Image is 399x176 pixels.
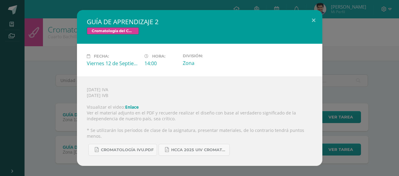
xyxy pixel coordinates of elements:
div: Viernes 12 de Septiembre [87,60,140,67]
label: División: [183,54,236,58]
button: Close (Esc) [305,10,322,31]
span: Hora: [152,54,165,58]
div: Zona [183,60,236,66]
div: 14:00 [144,60,178,67]
a: HCCA 2025 UIV CROMATOLOGÍA DEL COLOR.docx.pdf [159,144,230,156]
a: Enlace [125,104,139,110]
span: Fecha: [94,54,109,58]
span: HCCA 2025 UIV CROMATOLOGÍA DEL COLOR.docx.pdf [171,148,226,152]
span: Cromatología del Color [87,27,139,35]
span: CROMATOLOGÍA IVU.pdf [101,148,154,152]
a: CROMATOLOGÍA IVU.pdf [88,144,157,156]
div: [DATE] IVA [DATE] IVB Visualizar el video: Ver el material adjunto en el PDF y recuerde realizar ... [77,77,322,166]
h2: GUÍA DE APRENDIZAJE 2 [87,17,313,26]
